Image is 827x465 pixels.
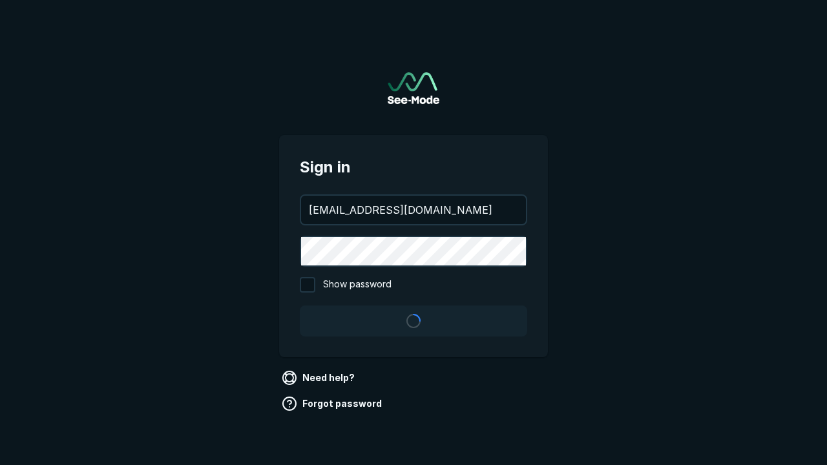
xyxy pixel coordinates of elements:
input: your@email.com [301,196,526,224]
span: Sign in [300,156,527,179]
a: Forgot password [279,393,387,414]
img: See-Mode Logo [388,72,439,104]
a: Need help? [279,367,360,388]
span: Show password [323,277,392,293]
a: Go to sign in [388,72,439,104]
